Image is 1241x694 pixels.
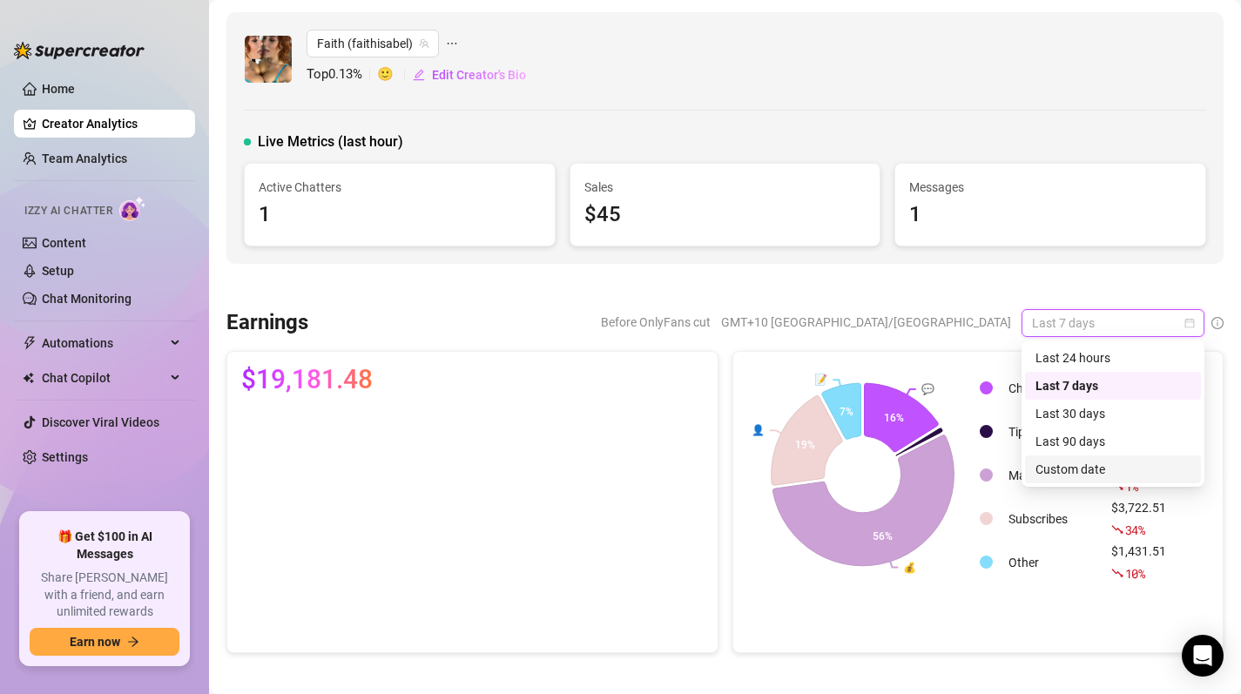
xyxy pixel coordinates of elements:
[751,423,764,436] text: 👤
[30,529,179,563] span: 🎁 Get $100 in AI Messages
[226,309,308,337] h3: Earnings
[1125,565,1145,582] span: 10 %
[24,203,112,219] span: Izzy AI Chatter
[1002,542,1103,583] td: Other
[1182,635,1224,677] div: Open Intercom Messenger
[119,196,146,221] img: AI Chatter
[70,635,120,649] span: Earn now
[1002,498,1103,540] td: Subscribes
[1211,317,1224,329] span: info-circle
[921,382,934,395] text: 💬
[584,199,867,232] div: $45
[1002,367,1103,409] td: Chatter Sales
[1025,372,1201,400] div: Last 7 days
[1111,567,1123,579] span: fall
[42,264,74,278] a: Setup
[1035,348,1190,367] div: Last 24 hours
[1025,455,1201,483] div: Custom date
[245,36,292,83] img: Faith
[1032,310,1194,336] span: Last 7 days
[23,336,37,350] span: thunderbolt
[1035,432,1190,451] div: Last 90 days
[1025,400,1201,428] div: Last 30 days
[42,110,181,138] a: Creator Analytics
[42,329,165,357] span: Automations
[42,415,159,429] a: Discover Viral Videos
[1025,428,1201,455] div: Last 90 days
[1035,460,1190,479] div: Custom date
[1125,522,1145,538] span: 34 %
[1035,376,1190,395] div: Last 7 days
[419,38,429,49] span: team
[903,560,916,573] text: 💰
[259,199,541,232] div: 1
[42,152,127,165] a: Team Analytics
[1111,523,1123,536] span: fall
[42,364,165,392] span: Chat Copilot
[42,236,86,250] a: Content
[317,30,428,57] span: Faith (faithisabel)
[601,309,711,335] span: Before OnlyFans cut
[1184,318,1195,328] span: calendar
[432,68,526,82] span: Edit Creator's Bio
[584,178,867,197] span: Sales
[30,569,179,621] span: Share [PERSON_NAME] with a friend, and earn unlimited rewards
[241,366,373,394] span: $19,181.48
[1035,404,1190,423] div: Last 30 days
[721,309,1011,335] span: GMT+10 [GEOGRAPHIC_DATA]/[GEOGRAPHIC_DATA]
[42,292,132,306] a: Chat Monitoring
[909,178,1191,197] span: Messages
[1002,455,1103,496] td: Mass Messages
[909,199,1191,232] div: 1
[14,42,145,59] img: logo-BBDzfeDw.svg
[377,64,412,85] span: 🙂
[1111,498,1173,540] div: $3,722.51
[23,372,34,384] img: Chat Copilot
[1002,411,1103,453] td: Tips
[30,628,179,656] button: Earn nowarrow-right
[1111,542,1173,583] div: $1,431.51
[127,636,139,648] span: arrow-right
[814,373,827,386] text: 📝
[258,131,403,152] span: Live Metrics (last hour)
[412,61,527,89] button: Edit Creator's Bio
[413,69,425,81] span: edit
[1125,478,1138,495] span: 1 %
[1025,344,1201,372] div: Last 24 hours
[259,178,541,197] span: Active Chatters
[42,450,88,464] a: Settings
[446,30,458,57] span: ellipsis
[42,82,75,96] a: Home
[307,64,377,85] span: Top 0.13 %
